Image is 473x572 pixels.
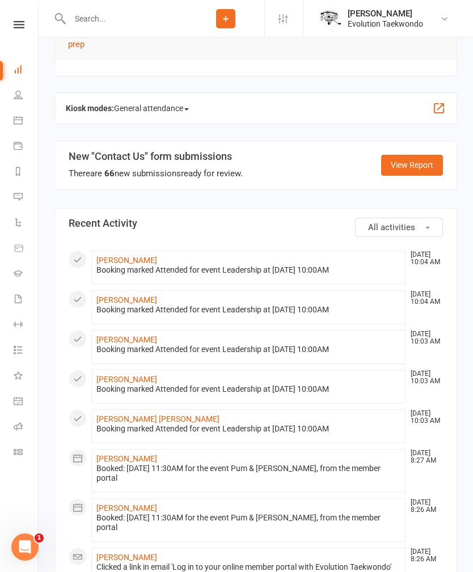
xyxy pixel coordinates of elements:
div: Booked: [DATE] 11:30AM for the event Pum & [PERSON_NAME], from the member portal [96,513,400,532]
time: [DATE] 8:26 AM [405,548,442,563]
div: There are new submissions ready for review. [69,167,243,180]
div: Booking marked Attended for event Leadership at [DATE] 10:00AM [96,345,400,354]
span: 1 [35,533,44,543]
div: Booked: [DATE] 11:30AM for the event Pum & [PERSON_NAME], from the member portal [96,464,400,483]
button: All activities [355,218,443,237]
h3: New "Contact Us" form submissions [69,151,243,162]
time: [DATE] 10:04 AM [405,291,442,306]
time: [DATE] 10:03 AM [405,370,442,385]
div: Booking marked Attended for event Leadership at [DATE] 10:00AM [96,265,400,275]
a: [PERSON_NAME] [96,256,157,265]
a: View Report [381,155,443,175]
img: thumb_image1604702925.png [319,7,342,30]
h3: Recent Activity [69,218,443,229]
a: People [14,83,39,109]
time: [DATE] 8:27 AM [405,450,442,464]
a: [PERSON_NAME] [96,295,157,304]
a: Payments [14,134,39,160]
a: [PERSON_NAME] [PERSON_NAME] [96,414,219,423]
a: [PERSON_NAME] [96,553,157,562]
span: General attendance [114,99,189,117]
div: Booking marked Attended for event Leadership at [DATE] 10:00AM [96,384,400,394]
iframe: Intercom live chat [11,533,39,561]
time: [DATE] 8:26 AM [405,499,442,514]
a: Dashboard [14,58,39,83]
div: Booking marked Attended for event Leadership at [DATE] 10:00AM [96,305,400,315]
time: [DATE] 10:03 AM [405,410,442,425]
a: What's New [14,364,39,389]
div: [PERSON_NAME] [348,9,423,19]
a: [PERSON_NAME] [96,503,157,512]
div: Booking marked Attended for event Leadership at [DATE] 10:00AM [96,424,400,434]
a: Roll call kiosk mode [14,415,39,440]
div: Evolution Taekwondo [348,19,423,29]
a: Product Sales [14,236,39,262]
a: Class kiosk mode [14,440,39,466]
strong: 66 [104,168,115,179]
strong: Kiosk modes: [66,104,114,113]
a: General attendance kiosk mode [14,389,39,415]
time: [DATE] 10:04 AM [405,251,442,266]
input: Search... [66,11,187,27]
a: [PERSON_NAME] [96,375,157,384]
a: Reports [14,160,39,185]
time: [DATE] 10:03 AM [405,331,442,345]
a: [PERSON_NAME] [96,454,157,463]
span: All activities [368,222,415,232]
a: Calendar [14,109,39,134]
a: [PERSON_NAME] [96,335,157,344]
